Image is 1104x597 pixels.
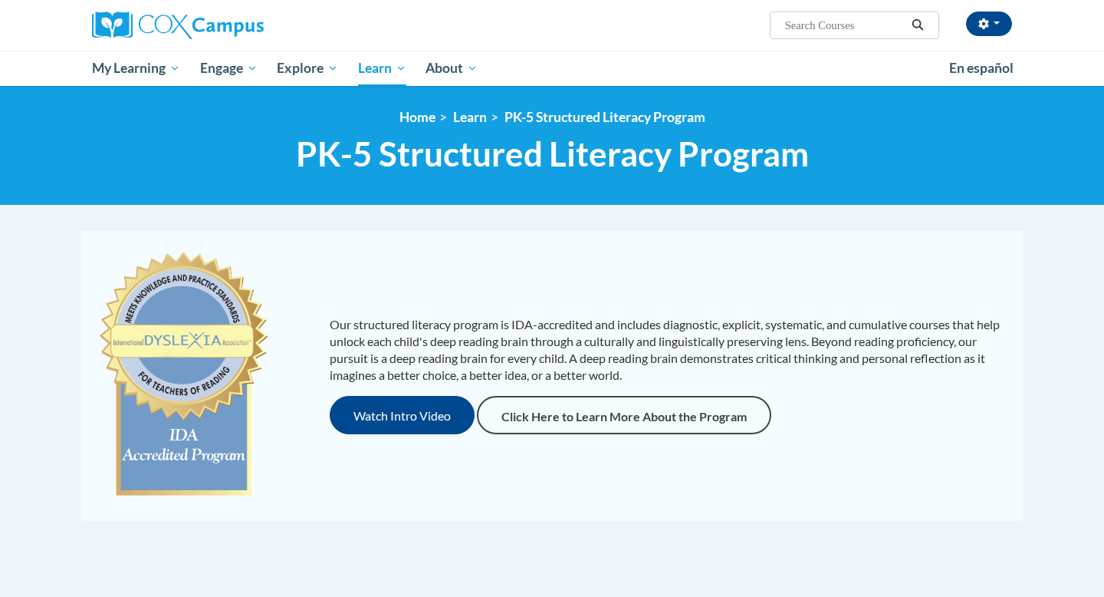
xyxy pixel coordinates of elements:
a: Learn [348,51,416,86]
a: Click Here to Learn More About the Program [477,396,771,434]
img: c477cda6-e343-453b-bfce-d6f9e9818e1c.png [96,245,271,506]
a: Cox Campus [92,12,383,39]
span: En español [949,60,1014,76]
a: Explore [267,51,348,86]
span: My Learning [92,59,180,78]
a: Learn [453,109,487,125]
div: Main menu [69,51,1035,86]
a: Home [399,109,435,125]
a: My Learning [82,51,190,86]
span: Learn [358,59,406,78]
span: About [426,59,478,78]
p: Our structured literacy program is IDA-accredited and includes diagnostic, explicit, systematic, ... [330,316,1008,384]
span: PK-5 Structured Literacy Program [296,134,809,174]
button: Search [906,16,929,35]
button: Account Settings [966,12,1012,36]
a: En español [939,52,1024,84]
button: Watch Intro Video [330,396,475,434]
a: Engage [190,51,268,86]
a: PK-5 Structured Literacy Program [504,109,705,125]
img: Cox Campus [92,12,264,39]
input: Search Courses [784,16,906,35]
span: Engage [200,59,258,78]
span: Explore [277,59,338,78]
a: About [416,51,488,86]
